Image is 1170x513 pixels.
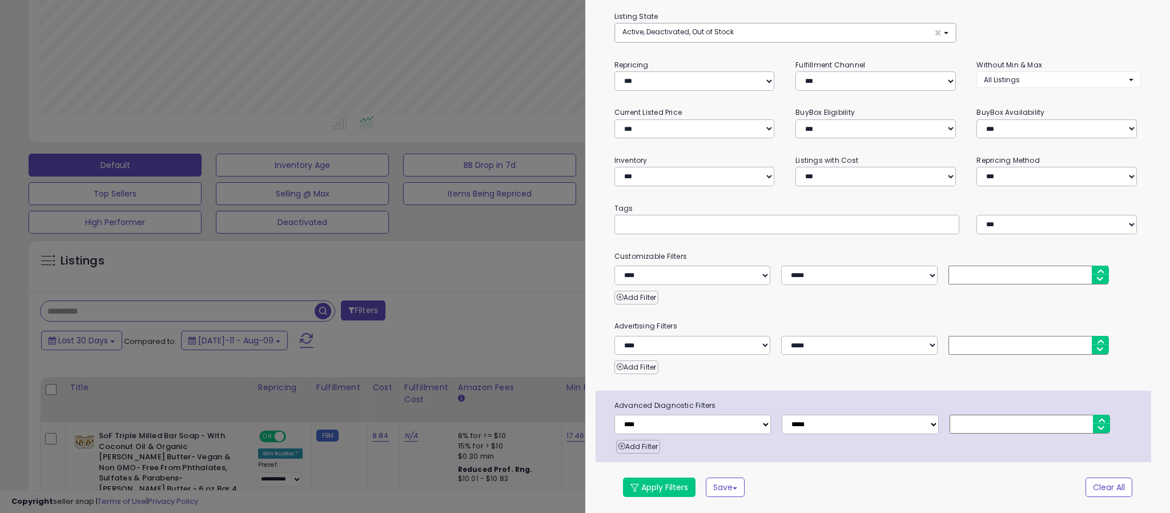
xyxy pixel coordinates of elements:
button: Add Filter [614,291,658,304]
span: Active, Deactivated, Out of Stock [622,27,734,37]
small: Repricing [614,60,649,70]
button: Apply Filters [623,478,695,497]
span: × [934,27,942,39]
small: Listing State [614,11,658,21]
button: All Listings [976,71,1140,88]
small: Customizable Filters [606,250,1149,263]
small: BuyBox Eligibility [795,107,855,117]
small: Tags [606,202,1149,215]
small: Repricing Method [976,155,1040,165]
span: Advanced Diagnostic Filters [606,399,1151,412]
small: Fulfillment Channel [795,60,865,70]
small: Advertising Filters [606,320,1149,332]
button: Add Filter [616,440,660,454]
small: Current Listed Price [614,107,682,117]
small: Listings with Cost [795,155,858,165]
button: Add Filter [614,360,658,374]
button: Clear All [1085,478,1132,497]
small: Without Min & Max [976,60,1042,70]
small: BuyBox Availability [976,107,1044,117]
small: Inventory [614,155,648,165]
button: Save [706,478,745,497]
button: Active, Deactivated, Out of Stock × [615,23,956,42]
span: All Listings [984,75,1020,85]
